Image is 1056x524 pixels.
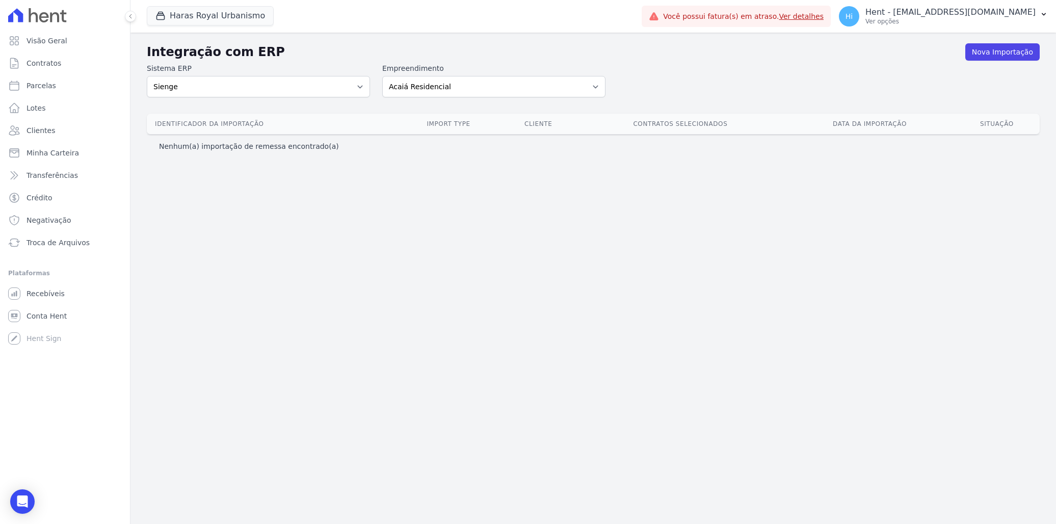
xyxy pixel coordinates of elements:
[663,11,824,22] span: Você possui fatura(s) em atraso.
[4,210,126,230] a: Negativação
[27,215,71,225] span: Negativação
[954,114,1040,134] th: Situação
[965,43,1040,61] a: Nova Importação
[4,188,126,208] a: Crédito
[27,103,46,113] span: Lotes
[8,267,122,279] div: Plataformas
[785,114,954,134] th: Data da Importação
[4,165,126,186] a: Transferências
[4,53,126,73] a: Contratos
[395,114,501,134] th: Import type
[147,43,965,61] h2: Integração com ERP
[159,141,339,151] p: Nenhum(a) importação de remessa encontrado(a)
[147,63,370,74] label: Sistema ERP
[10,489,35,514] div: Open Intercom Messenger
[27,81,56,91] span: Parcelas
[27,193,52,203] span: Crédito
[4,232,126,253] a: Troca de Arquivos
[4,31,126,51] a: Visão Geral
[147,114,395,134] th: Identificador da Importação
[4,98,126,118] a: Lotes
[501,114,575,134] th: Cliente
[865,7,1036,17] p: Hent - [EMAIL_ADDRESS][DOMAIN_NAME]
[4,283,126,304] a: Recebíveis
[4,120,126,141] a: Clientes
[27,238,90,248] span: Troca de Arquivos
[779,12,824,20] a: Ver detalhes
[27,125,55,136] span: Clientes
[27,170,78,180] span: Transferências
[147,6,274,25] button: Haras Royal Urbanismo
[865,17,1036,25] p: Ver opções
[27,36,67,46] span: Visão Geral
[382,63,605,74] label: Empreendimento
[4,75,126,96] a: Parcelas
[846,13,853,20] span: Hi
[575,114,785,134] th: Contratos Selecionados
[27,289,65,299] span: Recebíveis
[4,306,126,326] a: Conta Hent
[27,148,79,158] span: Minha Carteira
[27,311,67,321] span: Conta Hent
[27,58,61,68] span: Contratos
[4,143,126,163] a: Minha Carteira
[831,2,1056,31] button: Hi Hent - [EMAIL_ADDRESS][DOMAIN_NAME] Ver opções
